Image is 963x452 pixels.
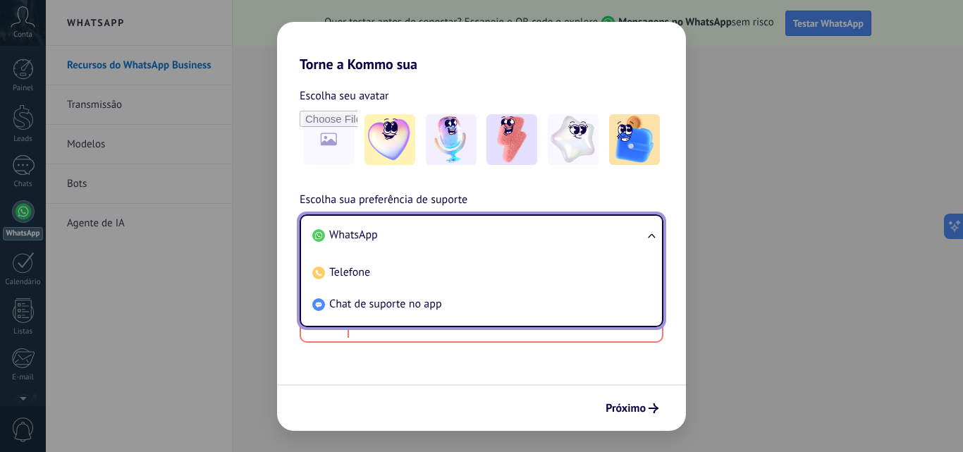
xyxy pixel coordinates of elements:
[329,265,370,279] span: Telefone
[609,114,660,165] img: -5.jpeg
[599,396,665,420] button: Próximo
[329,297,442,311] span: Chat de suporte no app
[329,228,378,242] span: WhatsApp
[300,87,389,105] span: Escolha seu avatar
[364,114,415,165] img: -1.jpeg
[606,403,646,413] span: Próximo
[300,191,467,209] span: Escolha sua preferência de suporte
[277,22,686,73] h2: Torne a Kommo sua
[548,114,599,165] img: -4.jpeg
[486,114,537,165] img: -3.jpeg
[426,114,477,165] img: -2.jpeg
